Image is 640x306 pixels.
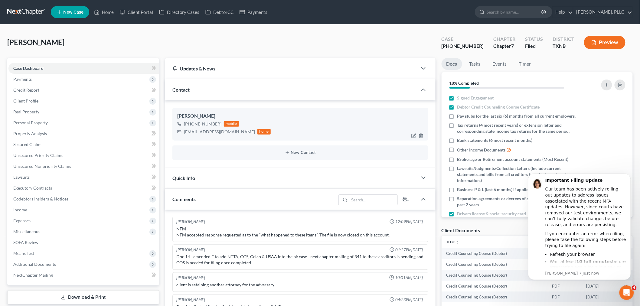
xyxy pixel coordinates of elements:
[13,207,27,212] span: Income
[8,63,159,74] a: Case Dashboard
[573,7,632,18] a: [PERSON_NAME], PLLC
[13,229,40,234] span: Miscellaneous
[457,156,569,162] span: Brokerage or Retirement account statements (Most Recent)
[13,153,63,158] span: Unsecured Priority Claims
[177,112,423,120] div: [PERSON_NAME]
[446,239,459,244] a: Titleunfold_more
[13,87,39,93] span: Credit Report
[13,98,38,103] span: Client Profile
[172,196,196,202] span: Comments
[172,175,195,181] span: Quick Info
[553,43,574,50] div: TXNB
[584,36,625,49] button: Preview
[396,219,423,225] span: 12:09PM[DATE]
[177,150,423,155] button: New Contact
[13,120,48,125] span: Personal Property
[619,285,634,300] iframe: Intercom live chat
[632,285,637,290] span: 4
[7,38,64,47] span: [PERSON_NAME]
[441,36,484,43] div: Case
[202,7,237,18] a: DebtorCC
[396,247,423,253] span: 01:27PM[DATE]
[176,219,205,225] div: [PERSON_NAME]
[176,247,205,253] div: [PERSON_NAME]
[511,43,514,49] span: 7
[442,58,462,70] a: Docs
[457,113,576,119] span: Pay stubs for the last six (6) months from all current employers.
[172,87,190,93] span: Contact
[525,43,543,50] div: Filed
[8,237,159,248] a: SOFA Review
[449,80,479,86] strong: 18% Completed
[396,297,423,303] span: 04:23PM[DATE]
[442,227,480,233] div: Client Documents
[13,262,56,267] span: Additional Documents
[8,139,159,150] a: Secured Claims
[457,137,533,143] span: Bank statements (6 most recent months)
[8,270,159,281] a: NextChapter Mailing
[442,281,547,291] td: Credit Counseling Course (Debtor)
[457,95,494,101] span: Signed Engagement
[156,7,202,18] a: Directory Cases
[514,58,536,70] a: Timer
[441,43,484,50] div: [PHONE_NUMBER]
[457,165,580,184] span: Lawsuits/Judgments/Collection Letters (Include current statements and bills from all creditors fo...
[13,66,44,71] span: Case Dashboard
[553,7,573,18] a: Help
[457,211,526,217] span: Drivers license & social security card
[237,7,270,18] a: Payments
[488,58,512,70] a: Events
[493,43,515,50] div: Chapter
[257,129,271,135] div: home
[176,226,424,238] div: NFM NFM accepted response requested as to the "what happened to these items". The file is now clo...
[13,272,53,278] span: NextChapter Mailing
[176,254,424,266] div: Doc 14 - amended F to add NTTA, CCS, Geico & USAA into the bk case - next chapter mailing of 341 ...
[442,270,547,281] td: Credit Counseling Course (Debtor)
[91,7,117,18] a: Home
[465,58,485,70] a: Tasks
[176,297,205,303] div: [PERSON_NAME]
[456,240,459,244] i: unfold_more
[13,240,38,245] span: SOFA Review
[13,196,68,201] span: Codebtors Insiders & Notices
[117,7,156,18] a: Client Portal
[442,291,547,302] td: Credit Counseling Course (Debtor)
[184,121,221,127] div: [PHONE_NUMBER]
[8,128,159,139] a: Property Analysis
[13,174,30,180] span: Lawsuits
[457,104,540,110] span: Debtor Credit Counseling Course Certificate
[442,259,547,270] td: Credit Counseling Course (Debtor)
[13,218,31,223] span: Expenses
[13,131,47,136] span: Property Analysis
[7,290,159,304] a: Download & Print
[553,36,574,43] div: District
[395,275,423,281] span: 10:01AM[DATE]
[457,147,506,153] span: Other Income Documents
[13,76,32,82] span: Payments
[457,196,580,208] span: Separation agreements or decrees of divorces finalized in the past 2 years
[63,10,83,15] span: New Case
[8,85,159,96] a: Credit Report
[176,275,205,281] div: [PERSON_NAME]
[349,195,397,205] input: Search...
[8,172,159,183] a: Lawsuits
[457,122,580,134] span: Tax returns (4 most recent years) or extension letter and corresponding state income tax returns ...
[176,282,424,288] div: client is retaining another attorney for the adversary.
[8,150,159,161] a: Unsecured Priority Claims
[457,187,537,193] span: Business P & L (last 6 months) if applicable
[13,251,34,256] span: Means Test
[13,109,39,114] span: Real Property
[13,142,42,147] span: Secured Claims
[172,65,410,72] div: Updates & News
[224,121,239,127] div: mobile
